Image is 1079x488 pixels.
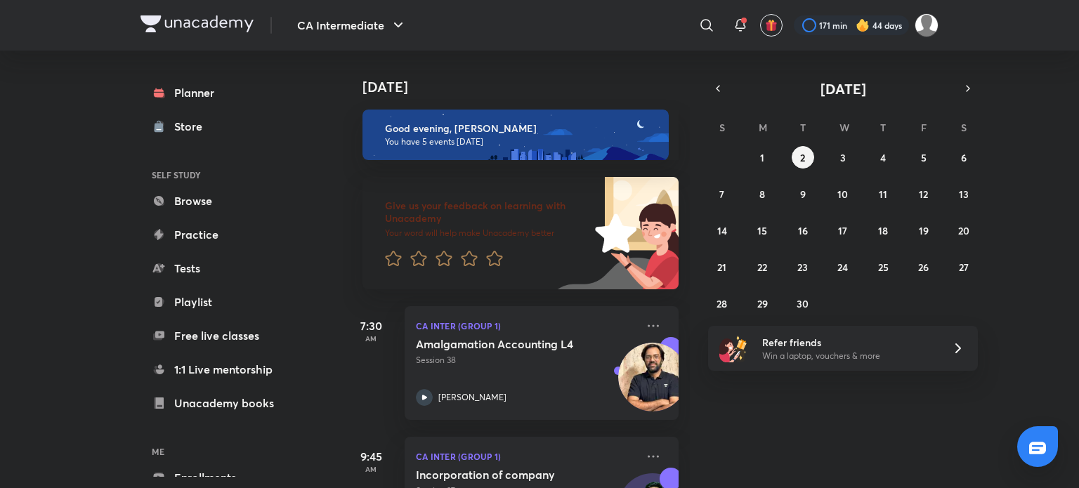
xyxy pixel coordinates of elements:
[711,183,733,205] button: September 7, 2025
[953,146,975,169] button: September 6, 2025
[913,256,935,278] button: September 26, 2025
[751,219,773,242] button: September 15, 2025
[140,79,303,107] a: Planner
[385,122,656,135] h6: Good evening, [PERSON_NAME]
[751,256,773,278] button: September 22, 2025
[762,350,935,362] p: Win a laptop, vouchers & more
[872,219,894,242] button: September 18, 2025
[140,187,303,215] a: Browse
[362,79,693,95] h4: [DATE]
[343,317,399,334] h5: 7:30
[140,15,254,36] a: Company Logo
[711,256,733,278] button: September 21, 2025
[792,146,814,169] button: September 2, 2025
[918,261,929,274] abbr: September 26, 2025
[837,261,848,274] abbr: September 24, 2025
[840,151,846,164] abbr: September 3, 2025
[140,220,303,249] a: Practice
[140,15,254,32] img: Company Logo
[140,389,303,417] a: Unacademy books
[832,256,854,278] button: September 24, 2025
[953,219,975,242] button: September 20, 2025
[913,219,935,242] button: September 19, 2025
[959,261,969,274] abbr: September 27, 2025
[838,224,847,237] abbr: September 17, 2025
[343,465,399,473] p: AM
[798,224,808,237] abbr: September 16, 2025
[919,187,928,201] abbr: September 12, 2025
[961,121,967,134] abbr: Saturday
[856,18,870,32] img: streak
[174,118,211,135] div: Store
[343,448,399,465] h5: 9:45
[832,146,854,169] button: September 3, 2025
[719,187,724,201] abbr: September 7, 2025
[140,322,303,350] a: Free live classes
[140,355,303,383] a: 1:1 Live mentorship
[728,79,958,98] button: [DATE]
[872,146,894,169] button: September 4, 2025
[872,256,894,278] button: September 25, 2025
[913,146,935,169] button: September 5, 2025
[880,121,886,134] abbr: Thursday
[759,121,767,134] abbr: Monday
[757,261,767,274] abbr: September 22, 2025
[878,224,888,237] abbr: September 18, 2025
[797,261,808,274] abbr: September 23, 2025
[800,151,805,164] abbr: September 2, 2025
[711,219,733,242] button: September 14, 2025
[760,151,764,164] abbr: September 1, 2025
[289,11,415,39] button: CA Intermediate
[961,151,967,164] abbr: September 6, 2025
[913,183,935,205] button: September 12, 2025
[751,146,773,169] button: September 1, 2025
[832,219,854,242] button: September 17, 2025
[751,183,773,205] button: September 8, 2025
[140,288,303,316] a: Playlist
[919,224,929,237] abbr: September 19, 2025
[711,292,733,315] button: September 28, 2025
[719,334,747,362] img: referral
[792,219,814,242] button: September 16, 2025
[717,224,727,237] abbr: September 14, 2025
[757,224,767,237] abbr: September 15, 2025
[140,163,303,187] h6: SELF STUDY
[140,112,303,140] a: Store
[765,19,778,32] img: avatar
[792,256,814,278] button: September 23, 2025
[953,256,975,278] button: September 27, 2025
[759,187,765,201] abbr: September 8, 2025
[757,297,768,310] abbr: September 29, 2025
[751,292,773,315] button: September 29, 2025
[800,187,806,201] abbr: September 9, 2025
[140,440,303,463] h6: ME
[915,13,939,37] img: siddhant soni
[343,334,399,343] p: AM
[797,297,809,310] abbr: September 30, 2025
[416,317,636,334] p: CA Inter (Group 1)
[820,79,866,98] span: [DATE]
[800,121,806,134] abbr: Tuesday
[921,121,927,134] abbr: Friday
[416,468,591,482] h5: Incorporation of company
[385,199,590,225] h6: Give us your feedback on learning with Unacademy
[792,183,814,205] button: September 9, 2025
[839,121,849,134] abbr: Wednesday
[717,261,726,274] abbr: September 21, 2025
[762,335,935,350] h6: Refer friends
[878,261,889,274] abbr: September 25, 2025
[872,183,894,205] button: September 11, 2025
[837,187,848,201] abbr: September 10, 2025
[921,151,927,164] abbr: September 5, 2025
[385,136,656,147] p: You have 5 events [DATE]
[438,391,506,404] p: [PERSON_NAME]
[140,254,303,282] a: Tests
[958,224,969,237] abbr: September 20, 2025
[719,121,725,134] abbr: Sunday
[792,292,814,315] button: September 30, 2025
[953,183,975,205] button: September 13, 2025
[880,151,886,164] abbr: September 4, 2025
[879,187,887,201] abbr: September 11, 2025
[547,177,679,289] img: feedback_image
[760,14,783,37] button: avatar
